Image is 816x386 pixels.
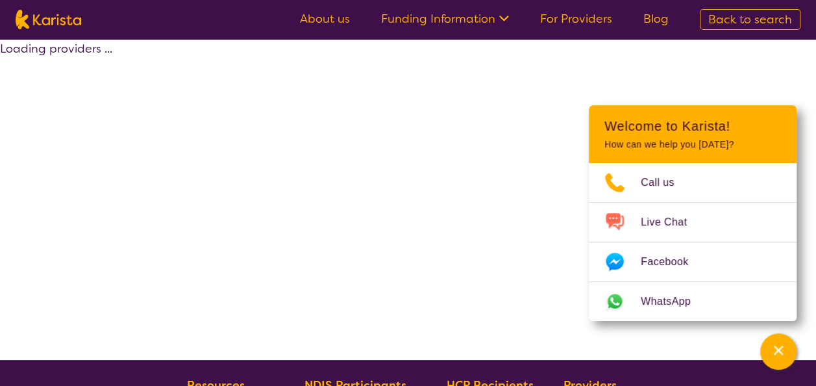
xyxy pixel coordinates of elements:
[300,11,350,27] a: About us
[540,11,612,27] a: For Providers
[641,292,706,311] span: WhatsApp
[641,212,702,232] span: Live Chat
[589,163,797,321] ul: Choose channel
[604,118,781,134] h2: Welcome to Karista!
[760,333,797,370] button: Channel Menu
[381,11,509,27] a: Funding Information
[589,105,797,321] div: Channel Menu
[643,11,669,27] a: Blog
[589,282,797,321] a: Web link opens in a new tab.
[700,9,800,30] a: Back to search
[16,10,81,29] img: Karista logo
[641,173,690,192] span: Call us
[641,252,704,272] span: Facebook
[604,139,781,150] p: How can we help you [DATE]?
[708,12,792,27] span: Back to search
